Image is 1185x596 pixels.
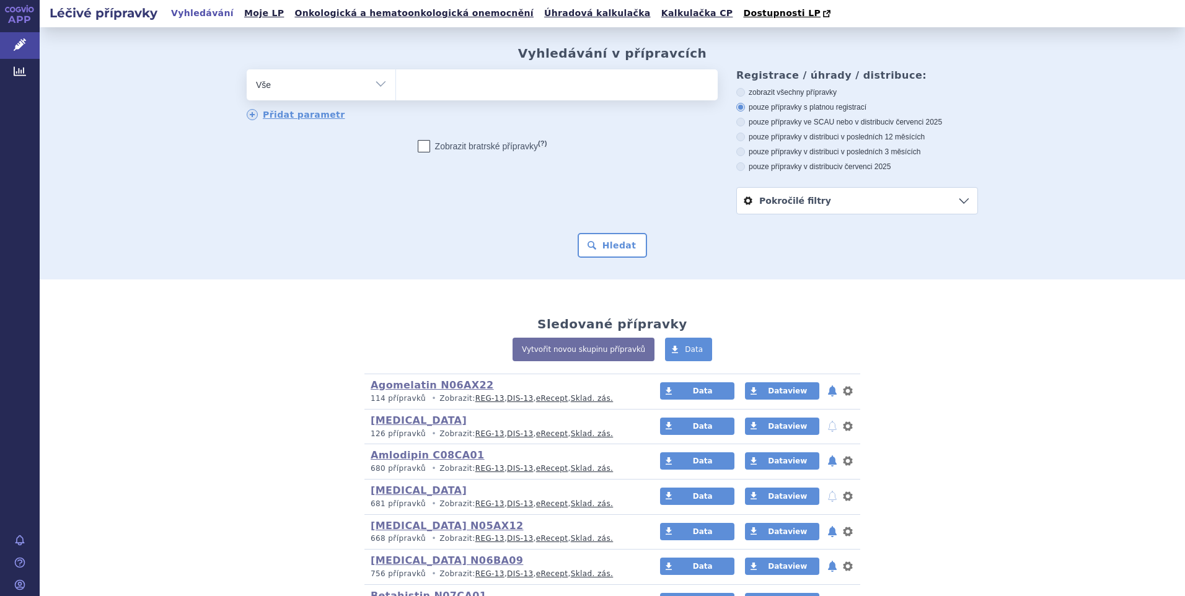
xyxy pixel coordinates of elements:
[826,489,839,504] button: notifikace
[475,429,504,438] a: REG-13
[475,569,504,578] a: REG-13
[743,8,821,18] span: Dostupnosti LP
[428,393,439,404] i: •
[371,414,467,426] a: [MEDICAL_DATA]
[693,457,713,465] span: Data
[507,534,533,543] a: DIS-13
[826,383,839,398] button: notifikace
[745,418,819,435] a: Dataview
[538,139,547,147] abbr: (?)
[371,499,426,508] span: 681 přípravků
[826,524,839,539] button: notifikace
[693,492,713,501] span: Data
[826,419,839,434] button: notifikace
[371,484,467,496] a: [MEDICAL_DATA]
[536,534,568,543] a: eRecept
[371,464,426,473] span: 680 přípravků
[693,422,713,431] span: Data
[736,162,978,172] label: pouze přípravky v distribuci
[736,102,978,112] label: pouze přípravky s platnou registrací
[890,118,942,126] span: v červenci 2025
[660,382,734,400] a: Data
[660,558,734,575] a: Data
[745,382,819,400] a: Dataview
[660,418,734,435] a: Data
[768,387,807,395] span: Dataview
[536,569,568,578] a: eRecept
[240,5,288,22] a: Moje LP
[658,5,737,22] a: Kalkulačka CP
[736,117,978,127] label: pouze přípravky ve SCAU nebo v distribuci
[507,429,533,438] a: DIS-13
[571,394,614,403] a: Sklad. zás.
[842,454,854,468] button: nastavení
[371,499,637,509] p: Zobrazit: , , ,
[371,463,637,474] p: Zobrazit: , , ,
[418,140,547,152] label: Zobrazit bratrské přípravky
[571,534,614,543] a: Sklad. zás.
[768,422,807,431] span: Dataview
[371,533,637,544] p: Zobrazit: , , ,
[736,147,978,157] label: pouze přípravky v distribuci v posledních 3 měsících
[842,383,854,398] button: nastavení
[745,523,819,540] a: Dataview
[40,4,167,22] h2: Léčivé přípravky
[826,559,839,574] button: notifikace
[826,454,839,468] button: notifikace
[536,499,568,508] a: eRecept
[371,534,426,543] span: 668 přípravků
[428,463,439,474] i: •
[768,457,807,465] span: Dataview
[428,533,439,544] i: •
[371,520,524,532] a: [MEDICAL_DATA] N05AX12
[513,338,654,361] a: Vytvořit novou skupinu přípravků
[428,569,439,579] i: •
[685,345,703,354] span: Data
[571,429,614,438] a: Sklad. zás.
[371,379,494,391] a: Agomelatin N06AX22
[428,499,439,509] i: •
[371,569,426,578] span: 756 přípravků
[768,527,807,536] span: Dataview
[540,5,654,22] a: Úhradová kalkulačka
[371,429,426,438] span: 126 přípravků
[475,394,504,403] a: REG-13
[475,464,504,473] a: REG-13
[371,449,485,461] a: Amlodipin C08CA01
[571,464,614,473] a: Sklad. zás.
[693,527,713,536] span: Data
[167,5,237,22] a: Vyhledávání
[745,558,819,575] a: Dataview
[745,488,819,505] a: Dataview
[660,452,734,470] a: Data
[768,562,807,571] span: Dataview
[839,162,891,171] span: v červenci 2025
[536,429,568,438] a: eRecept
[371,393,637,404] p: Zobrazit: , , ,
[371,394,426,403] span: 114 přípravků
[507,569,533,578] a: DIS-13
[745,452,819,470] a: Dataview
[665,338,712,361] a: Data
[536,394,568,403] a: eRecept
[737,188,977,214] a: Pokročilé filtry
[371,569,637,579] p: Zobrazit: , , ,
[578,233,648,258] button: Hledat
[291,5,537,22] a: Onkologická a hematoonkologická onemocnění
[571,569,614,578] a: Sklad. zás.
[693,562,713,571] span: Data
[475,534,504,543] a: REG-13
[842,524,854,539] button: nastavení
[507,394,533,403] a: DIS-13
[842,489,854,504] button: nastavení
[475,499,504,508] a: REG-13
[428,429,439,439] i: •
[739,5,837,22] a: Dostupnosti LP
[571,499,614,508] a: Sklad. zás.
[736,69,978,81] h3: Registrace / úhrady / distribuce:
[768,492,807,501] span: Dataview
[536,464,568,473] a: eRecept
[371,554,523,566] a: [MEDICAL_DATA] N06BA09
[247,109,345,120] a: Přidat parametr
[693,387,713,395] span: Data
